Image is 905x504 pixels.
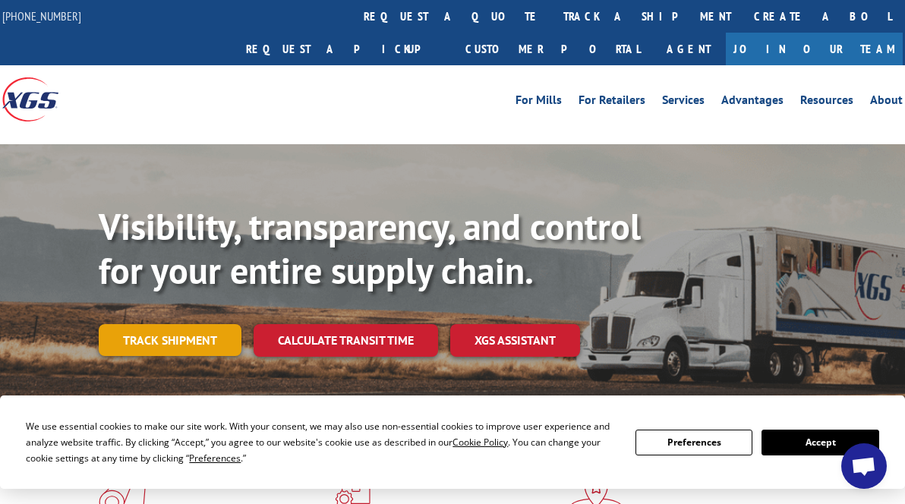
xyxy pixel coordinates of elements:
span: Cookie Policy [452,436,508,449]
a: Track shipment [99,324,241,356]
a: Agent [651,33,726,65]
button: Accept [762,430,878,455]
button: Preferences [635,430,752,455]
a: XGS ASSISTANT [450,324,580,357]
div: We use essential cookies to make our site work. With your consent, we may also use non-essential ... [26,418,617,466]
a: [PHONE_NUMBER] [2,8,81,24]
a: For Mills [516,94,562,111]
a: Join Our Team [726,33,903,65]
a: Advantages [721,94,784,111]
a: Resources [800,94,853,111]
span: Preferences [189,452,241,465]
a: Customer Portal [454,33,651,65]
div: Open chat [841,443,887,489]
a: Services [662,94,705,111]
b: Visibility, transparency, and control for your entire supply chain. [99,203,641,294]
a: Calculate transit time [254,324,438,357]
a: Request a pickup [235,33,454,65]
a: For Retailers [579,94,645,111]
a: About [870,94,903,111]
